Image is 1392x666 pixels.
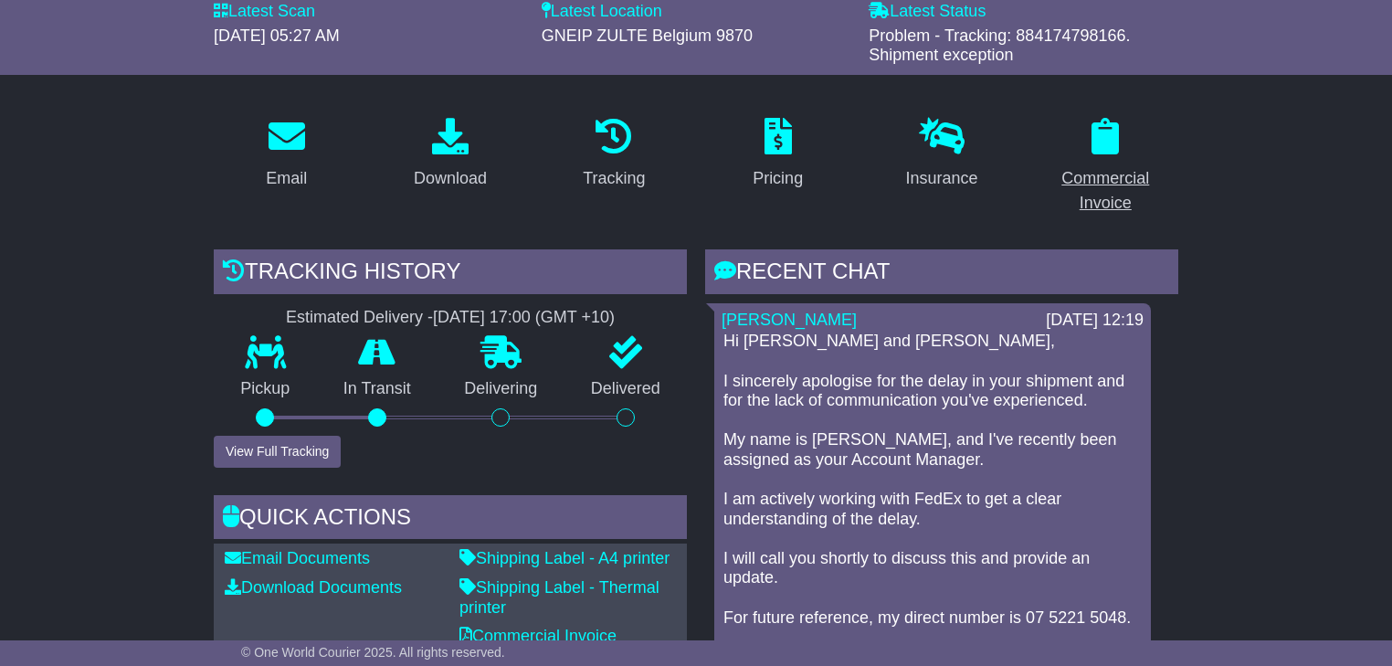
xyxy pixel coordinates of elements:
a: Shipping Label - A4 printer [459,549,670,567]
div: Tracking [583,166,645,191]
span: Problem - Tracking: 884174798166. Shipment exception [869,26,1130,65]
a: [PERSON_NAME] [722,311,857,329]
p: Delivered [564,379,688,399]
a: Email Documents [225,549,370,567]
a: Download Documents [225,578,402,597]
div: Pricing [753,166,803,191]
a: Insurance [893,111,989,197]
a: Commercial Invoice [459,627,617,645]
div: Commercial Invoice [1045,166,1166,216]
label: Latest Status [869,2,986,22]
div: [DATE] 17:00 (GMT +10) [433,308,615,328]
div: RECENT CHAT [705,249,1178,299]
p: Pickup [214,379,317,399]
button: View Full Tracking [214,436,341,468]
span: GNEIP ZULTE Belgium 9870 [542,26,753,45]
div: [DATE] 12:19 [1046,311,1144,331]
p: Delivering [438,379,564,399]
div: Tracking history [214,249,687,299]
div: Insurance [905,166,977,191]
a: Pricing [741,111,815,197]
span: [DATE] 05:27 AM [214,26,340,45]
p: In Transit [317,379,438,399]
a: Shipping Label - Thermal printer [459,578,659,617]
div: Download [414,166,487,191]
div: Email [266,166,307,191]
label: Latest Location [542,2,662,22]
div: Estimated Delivery - [214,308,687,328]
a: Download [402,111,499,197]
a: Tracking [571,111,657,197]
div: Quick Actions [214,495,687,544]
span: © One World Courier 2025. All rights reserved. [241,645,505,660]
label: Latest Scan [214,2,315,22]
a: Commercial Invoice [1033,111,1178,222]
a: Email [254,111,319,197]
